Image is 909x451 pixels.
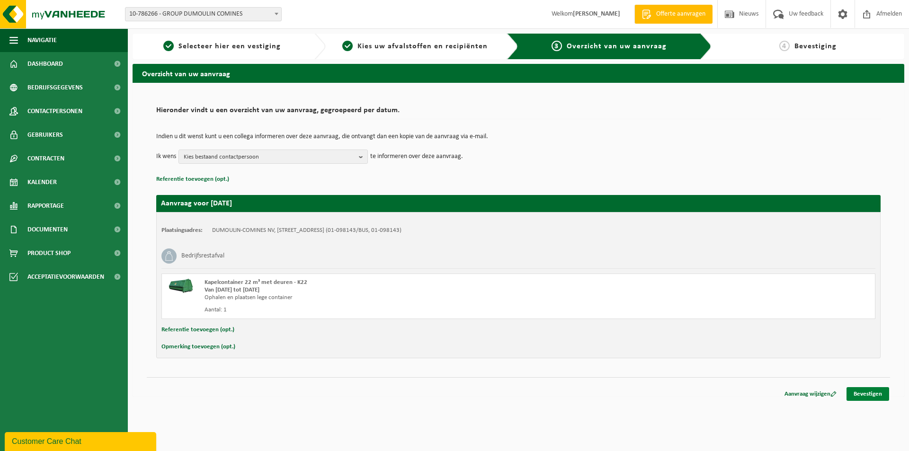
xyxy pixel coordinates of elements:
[178,43,281,50] span: Selecteer hier een vestiging
[5,430,158,451] iframe: chat widget
[27,194,64,218] span: Rapportage
[205,294,556,301] div: Ophalen en plaatsen lege container
[27,99,82,123] span: Contactpersonen
[156,150,176,164] p: Ik wens
[27,123,63,147] span: Gebruikers
[370,150,463,164] p: te informeren over deze aanvraag.
[330,41,500,52] a: 2Kies uw afvalstoffen en recipiënten
[205,306,556,314] div: Aantal: 1
[125,7,282,21] span: 10-786266 - GROUP DUMOULIN COMINES
[777,387,844,401] a: Aanvraag wijzigen
[137,41,307,52] a: 1Selecteer hier een vestiging
[27,218,68,241] span: Documenten
[794,43,837,50] span: Bevestiging
[205,279,307,285] span: Kapelcontainer 22 m³ met deuren - K22
[27,241,71,265] span: Product Shop
[654,9,708,19] span: Offerte aanvragen
[27,265,104,289] span: Acceptatievoorwaarden
[167,279,195,293] img: HK-XK-22-GN-00.png
[161,200,232,207] strong: Aanvraag voor [DATE]
[357,43,488,50] span: Kies uw afvalstoffen en recipiënten
[212,227,401,234] td: DUMOULIN-COMINES NV, [STREET_ADDRESS] (01-098143/BUS, 01-098143)
[161,324,234,336] button: Referentie toevoegen (opt.)
[27,76,83,99] span: Bedrijfsgegevens
[205,287,259,293] strong: Van [DATE] tot [DATE]
[156,173,229,186] button: Referentie toevoegen (opt.)
[567,43,667,50] span: Overzicht van uw aanvraag
[125,8,281,21] span: 10-786266 - GROUP DUMOULIN COMINES
[184,150,355,164] span: Kies bestaand contactpersoon
[27,28,57,52] span: Navigatie
[27,52,63,76] span: Dashboard
[779,41,790,51] span: 4
[178,150,368,164] button: Kies bestaand contactpersoon
[156,133,881,140] p: Indien u dit wenst kunt u een collega informeren over deze aanvraag, die ontvangt dan een kopie v...
[161,227,203,233] strong: Plaatsingsadres:
[181,248,224,264] h3: Bedrijfsrestafval
[27,170,57,194] span: Kalender
[161,341,235,353] button: Opmerking toevoegen (opt.)
[27,147,64,170] span: Contracten
[163,41,174,51] span: 1
[634,5,713,24] a: Offerte aanvragen
[133,64,904,82] h2: Overzicht van uw aanvraag
[342,41,353,51] span: 2
[847,387,889,401] a: Bevestigen
[552,41,562,51] span: 3
[573,10,620,18] strong: [PERSON_NAME]
[156,106,881,119] h2: Hieronder vindt u een overzicht van uw aanvraag, gegroepeerd per datum.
